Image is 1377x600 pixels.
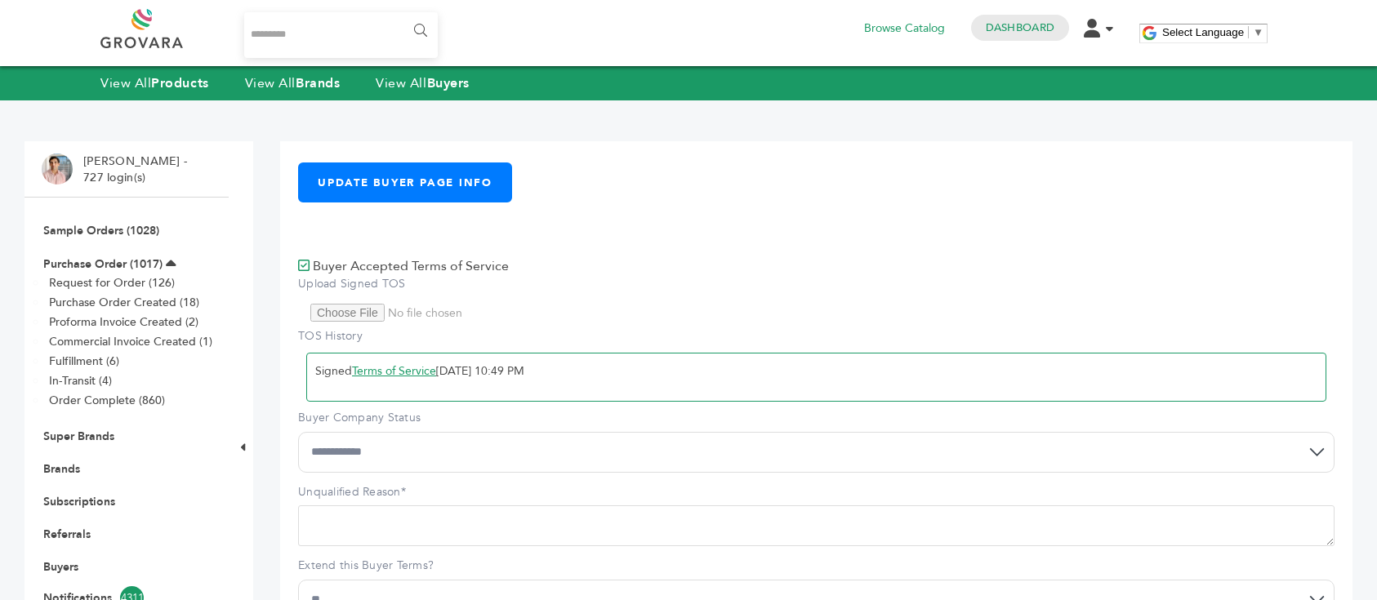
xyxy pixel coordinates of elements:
input: Search... [244,12,438,58]
label: Buyer Company Status [298,410,1335,426]
span: ▼ [1253,26,1263,38]
a: View AllBrands [245,74,341,92]
a: Subscriptions [43,494,115,509]
a: Purchase Order Created (18) [49,295,199,310]
a: UPDATE BUYER PAGE INFO [298,162,512,202]
a: Dashboard [986,20,1054,35]
p: Signed [DATE] 10:49 PM [315,362,1317,381]
a: Buyers [43,559,78,575]
label: TOS History [298,328,1335,344]
strong: Buyers [427,74,470,92]
label: Upload Signed TOS [298,276,1335,292]
a: Brands [43,461,80,477]
a: Purchase Order (1017) [43,256,163,272]
a: Proforma Invoice Created (2) [49,314,198,330]
a: Select Language​ [1162,26,1263,38]
a: Commercial Invoice Created (1) [49,334,212,349]
a: Order Complete (860) [49,393,165,408]
a: Fulfillment (6) [49,353,119,369]
a: In-Transit (4) [49,373,112,389]
a: Super Brands [43,429,114,444]
a: Request for Order (126) [49,275,175,291]
a: Referrals [43,527,91,542]
a: Sample Orders (1028) [43,223,159,238]
strong: Brands [296,74,340,92]
a: Terms of Service [352,363,436,379]
li: [PERSON_NAME] - 727 login(s) [83,153,191,185]
label: Extend this Buyer Terms? [298,558,1335,574]
a: View AllProducts [100,74,209,92]
strong: Products [151,74,208,92]
span: Buyer Accepted Terms of Service [313,257,509,275]
a: Browse Catalog [864,20,945,38]
span: Select Language [1162,26,1244,38]
label: Unqualified Reason* [298,484,1335,500]
a: View AllBuyers [376,74,470,92]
